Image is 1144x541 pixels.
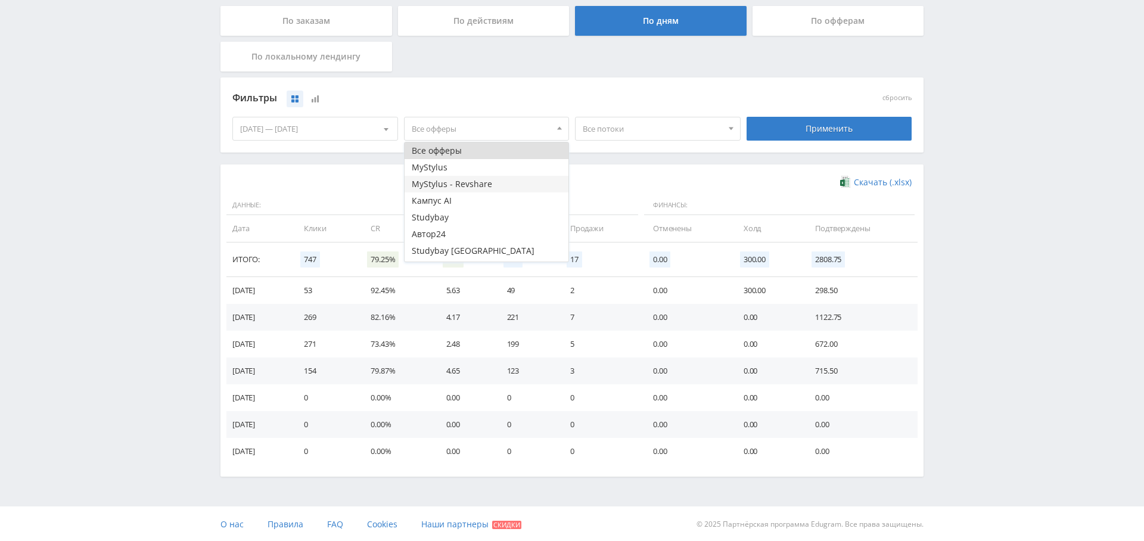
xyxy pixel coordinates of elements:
td: 0.00 [803,438,918,465]
td: [DATE] [226,277,292,304]
td: 715.50 [803,357,918,384]
button: Study AI (RevShare) [405,259,569,276]
div: По действиям [398,6,570,36]
span: 0.00 [649,251,670,268]
td: 0.00 [641,384,732,411]
div: По локальному лендингу [220,42,392,71]
td: 0 [495,411,558,438]
div: По заказам [220,6,392,36]
td: 5.63 [434,277,495,304]
td: [DATE] [226,384,292,411]
td: 7 [558,304,641,331]
span: Наши партнеры [421,518,489,530]
td: 0.00 [434,438,495,465]
td: 4.17 [434,304,495,331]
td: 0.00% [359,411,434,438]
td: 221 [495,304,558,331]
div: Фильтры [232,89,741,107]
div: По офферам [753,6,924,36]
td: 0 [495,438,558,465]
td: 199 [495,331,558,357]
span: 300.00 [740,251,769,268]
td: 92.45% [359,277,434,304]
td: 0.00 [732,384,803,411]
td: 0.00% [359,438,434,465]
td: 0.00 [641,357,732,384]
td: 0 [558,411,641,438]
td: 0.00 [732,438,803,465]
td: 0.00 [803,384,918,411]
td: [DATE] [226,357,292,384]
td: 298.50 [803,277,918,304]
td: 2 [558,277,641,304]
td: Подтверждены [803,215,918,242]
td: 0.00 [641,304,732,331]
span: Скидки [492,521,521,529]
td: 271 [292,331,359,357]
td: 0.00 [803,411,918,438]
td: [DATE] [226,411,292,438]
td: 0.00 [641,331,732,357]
span: Все потоки [583,117,722,140]
td: 0.00 [434,384,495,411]
td: 2.48 [434,331,495,357]
span: 17 [567,251,582,268]
div: Применить [747,117,912,141]
td: 0.00 [641,411,732,438]
td: Клики [292,215,359,242]
td: 0.00 [732,331,803,357]
button: Кампус AI [405,192,569,209]
span: FAQ [327,518,343,530]
td: 82.16% [359,304,434,331]
td: 3 [558,357,641,384]
button: сбросить [882,94,912,102]
span: Cookies [367,518,397,530]
td: 0.00% [359,384,434,411]
td: Дата [226,215,292,242]
div: [DATE] — [DATE] [233,117,397,140]
td: 0.00 [732,304,803,331]
span: 747 [300,251,320,268]
td: 672.00 [803,331,918,357]
button: Studybay [GEOGRAPHIC_DATA] [405,242,569,259]
td: 49 [495,277,558,304]
button: Studybay [405,209,569,226]
td: 0 [292,384,359,411]
span: Все офферы [412,117,551,140]
span: О нас [220,518,244,530]
td: [DATE] [226,331,292,357]
td: 5 [558,331,641,357]
td: 154 [292,357,359,384]
td: 300.00 [732,277,803,304]
span: Скачать (.xlsx) [854,178,912,187]
td: 0 [292,438,359,465]
td: 269 [292,304,359,331]
td: Отменены [641,215,732,242]
div: По дням [575,6,747,36]
td: 0.00 [641,438,732,465]
td: 0 [495,384,558,411]
td: 0 [292,411,359,438]
td: [DATE] [226,438,292,465]
td: 123 [495,357,558,384]
td: Продажи [558,215,641,242]
td: 1122.75 [803,304,918,331]
span: 2808.75 [812,251,845,268]
td: 0 [558,384,641,411]
td: 79.87% [359,357,434,384]
a: Скачать (.xlsx) [840,176,912,188]
td: 0.00 [434,411,495,438]
span: Правила [268,518,303,530]
button: MyStylus - Revshare [405,176,569,192]
td: 0.00 [732,411,803,438]
span: Финансы: [644,195,915,216]
img: xlsx [840,176,850,188]
td: 0 [558,438,641,465]
td: Итого: [226,242,292,277]
td: 4.65 [434,357,495,384]
button: MyStylus [405,159,569,176]
button: Все офферы [405,142,569,159]
span: Данные: [226,195,492,216]
td: 0.00 [641,277,732,304]
td: 73.43% [359,331,434,357]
